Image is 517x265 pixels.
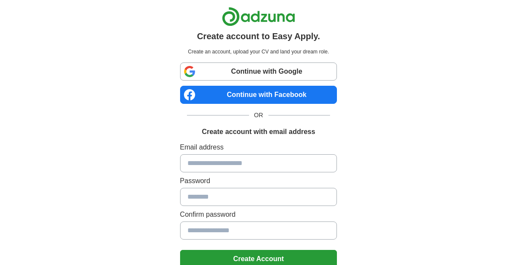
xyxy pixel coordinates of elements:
[180,176,337,186] label: Password
[180,86,337,104] a: Continue with Facebook
[180,142,337,153] label: Email address
[182,48,336,56] p: Create an account, upload your CV and land your dream role.
[249,111,268,120] span: OR
[202,127,315,137] h1: Create account with email address
[180,62,337,81] a: Continue with Google
[222,7,295,26] img: Adzuna logo
[197,30,320,43] h1: Create account to Easy Apply.
[180,209,337,220] label: Confirm password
